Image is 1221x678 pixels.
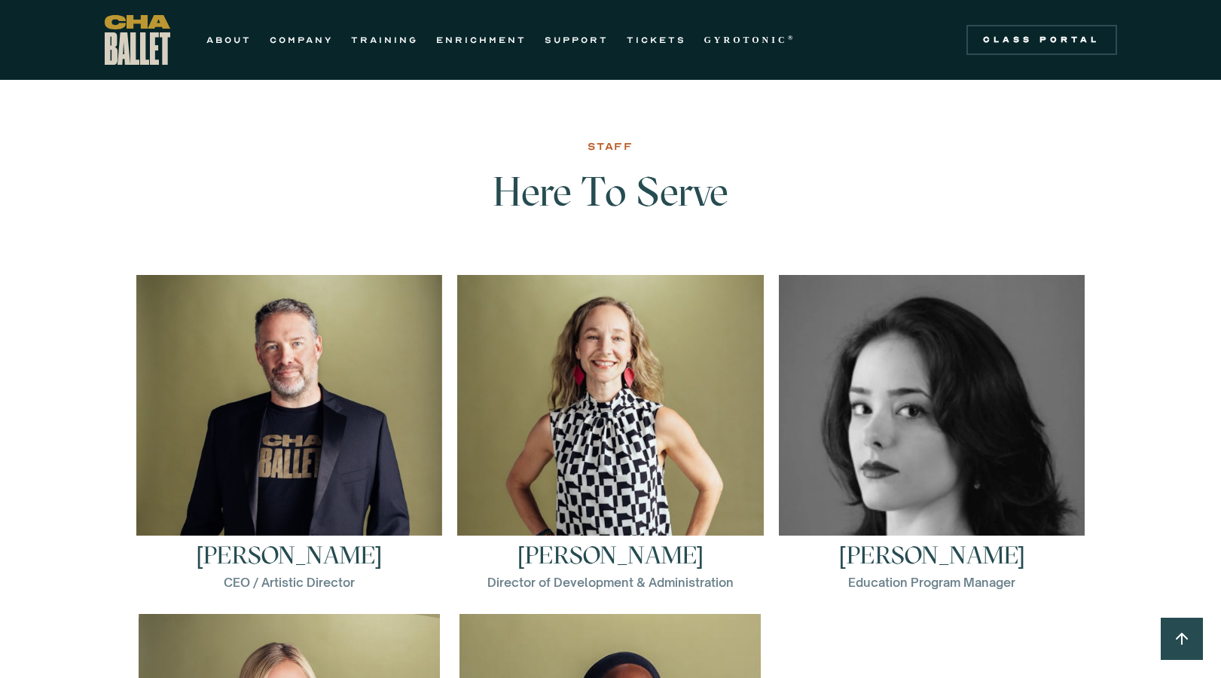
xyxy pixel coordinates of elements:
[848,573,1015,591] div: Education Program Manager
[136,275,443,591] a: [PERSON_NAME]CEO / Artistic Director
[457,275,764,591] a: [PERSON_NAME]Director of Development & Administration
[351,31,418,49] a: TRAINING
[839,543,1025,567] h3: [PERSON_NAME]
[224,573,355,591] div: CEO / Artistic Director
[704,35,788,45] strong: GYROTONIC
[517,543,704,567] h3: [PERSON_NAME]
[788,34,796,41] sup: ®
[704,31,796,49] a: GYROTONIC®
[270,31,333,49] a: COMPANY
[975,34,1108,46] div: Class Portal
[779,275,1085,591] a: [PERSON_NAME]Education Program Manager
[487,573,734,591] div: Director of Development & Administration
[206,31,252,49] a: ABOUT
[366,169,856,245] h3: Here To Serve
[436,31,527,49] a: ENRICHMENT
[588,138,633,156] div: STAFF
[627,31,686,49] a: TICKETS
[105,15,170,65] a: home
[545,31,609,49] a: SUPPORT
[196,543,382,567] h3: [PERSON_NAME]
[966,25,1117,55] a: Class Portal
